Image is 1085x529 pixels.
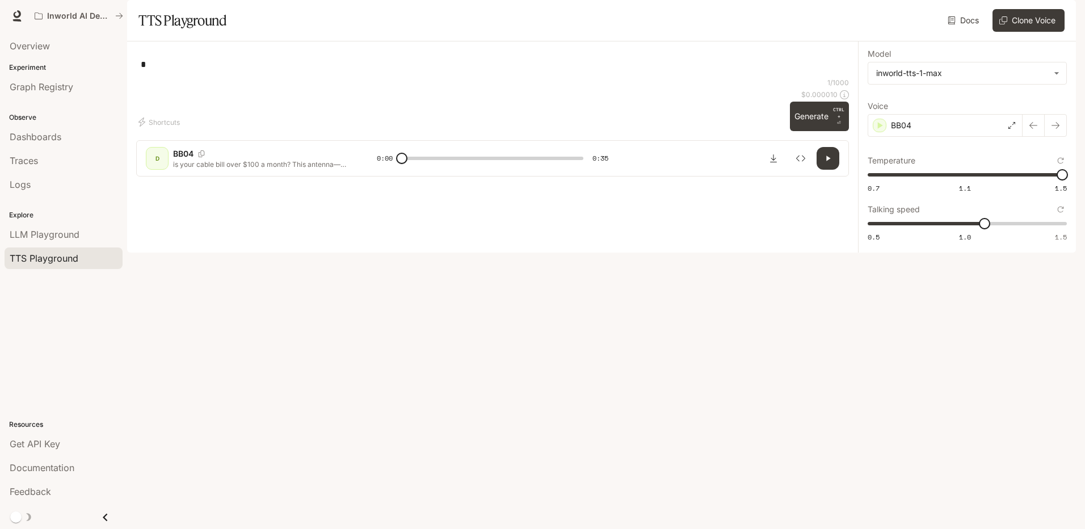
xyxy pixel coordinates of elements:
[592,153,608,164] span: 0:35
[1054,203,1067,216] button: Reset to default
[876,68,1048,79] div: inworld-tts-1-max
[138,9,226,32] h1: TTS Playground
[47,11,111,21] p: Inworld AI Demos
[1055,232,1067,242] span: 1.5
[173,148,194,159] p: BB04
[801,90,838,99] p: $ 0.000010
[833,106,844,120] p: CTRL +
[868,205,920,213] p: Talking speed
[377,153,393,164] span: 0:00
[789,147,812,170] button: Inspect
[148,149,166,167] div: D
[868,157,915,165] p: Temperature
[868,50,891,58] p: Model
[1055,183,1067,193] span: 1.5
[827,78,849,87] p: 1 / 1000
[194,150,209,157] button: Copy Voice ID
[868,183,880,193] span: 0.7
[136,113,184,131] button: Shortcuts
[762,147,785,170] button: Download audio
[959,183,971,193] span: 1.1
[868,232,880,242] span: 0.5
[868,62,1066,84] div: inworld-tts-1-max
[959,232,971,242] span: 1.0
[891,120,911,131] p: BB04
[833,106,844,127] p: ⏎
[868,102,888,110] p: Voice
[30,5,128,27] button: All workspaces
[790,102,849,131] button: GenerateCTRL +⏎
[993,9,1065,32] button: Clone Voice
[1054,154,1067,167] button: Reset to default
[945,9,983,32] a: Docs
[173,159,350,169] p: is your cable bill over $100 a month? This antenna—under 14 bucks—total game-changer, trust me. I...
